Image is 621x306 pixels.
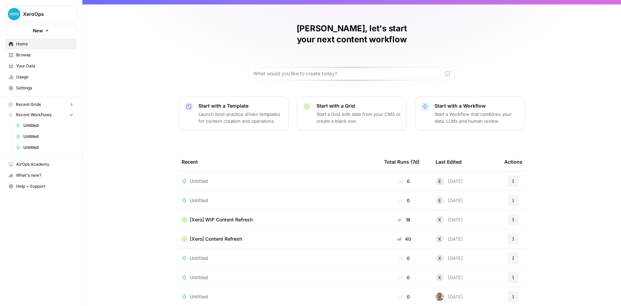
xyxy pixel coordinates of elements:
span: E [438,178,441,185]
span: New [33,27,43,34]
a: Your Data [5,61,77,72]
img: lmunieaapx9c9tryyoi7fiszj507 [436,293,444,301]
button: What's new? [5,170,77,181]
span: Untitled [190,197,208,204]
p: Start with a Grid [317,102,401,109]
div: 40 [384,236,425,242]
a: Untitled [182,293,373,300]
button: Recent Grids [5,99,77,110]
span: Untitled [23,133,73,140]
button: Workspace: XeroOps [5,6,77,23]
button: Start with a GridStart a Grid with data from your CMS or create a blank one [297,97,407,130]
a: Untitled [182,274,373,281]
a: Browse [5,50,77,61]
span: [Xero] WIP Content Refresh [190,216,253,223]
span: Help + Support [16,183,73,189]
button: Start with a TemplateLaunch best-practice driven templates for content creation and operations [179,97,289,130]
div: 0 [384,255,425,262]
span: Your Data [16,63,73,69]
p: Launch best-practice driven templates for content creation and operations [198,111,283,124]
div: Recent [182,152,373,171]
div: [DATE] [436,216,463,224]
span: Settings [16,85,73,91]
a: Untitled [13,131,77,142]
span: Untitled [23,122,73,129]
div: [DATE] [436,235,463,243]
span: X [438,274,441,281]
span: X [438,216,441,223]
span: Browse [16,52,73,58]
p: Start with a Template [198,102,283,109]
span: Recent Grids [16,101,41,108]
span: X [438,236,441,242]
a: Untitled [182,178,373,185]
a: Untitled [182,197,373,204]
span: Home [16,41,73,47]
div: 0 [384,274,425,281]
span: E [438,197,441,204]
span: Usage [16,74,73,80]
a: AirOps Academy [5,159,77,170]
h1: [PERSON_NAME], let's start your next content workflow [249,23,455,45]
a: Settings [5,83,77,94]
span: Untitled [190,178,208,185]
div: What's new? [6,170,76,181]
a: Untitled [13,120,77,131]
div: 0 [384,178,425,185]
div: [DATE] [436,254,463,262]
span: AirOps Academy [16,161,73,167]
a: [Xero] WIP Content Refresh [182,216,373,223]
div: [DATE] [436,273,463,282]
a: Untitled [13,142,77,153]
div: 18 [384,216,425,223]
span: XeroOps [23,11,65,18]
div: [DATE] [436,293,463,301]
div: Actions [504,152,522,171]
input: What would you like to create today? [253,70,442,77]
p: Start a Grid with data from your CMS or create a blank one [317,111,401,124]
a: Untitled [182,255,373,262]
a: Home [5,39,77,50]
img: XeroOps Logo [8,8,20,20]
div: Last Edited [436,152,462,171]
a: [Xero] Content Refresh [182,236,373,242]
span: Untitled [190,274,208,281]
span: Untitled [190,293,208,300]
span: Untitled [190,255,208,262]
button: New [5,25,77,36]
span: [Xero] Content Refresh [190,236,242,242]
div: 0 [384,197,425,204]
div: 0 [384,293,425,300]
span: Recent Workflows [16,112,51,118]
span: X [438,255,441,262]
div: Total Runs (7d) [384,152,419,171]
button: Start with a WorkflowStart a Workflow that combines your data, LLMs and human review [415,97,525,130]
div: [DATE] [436,177,463,185]
div: [DATE] [436,196,463,205]
p: Start with a Workflow [435,102,519,109]
span: Untitled [23,144,73,151]
a: Usage [5,72,77,83]
button: Recent Workflows [5,110,77,120]
p: Start a Workflow that combines your data, LLMs and human review [435,111,519,124]
button: Help + Support [5,181,77,192]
